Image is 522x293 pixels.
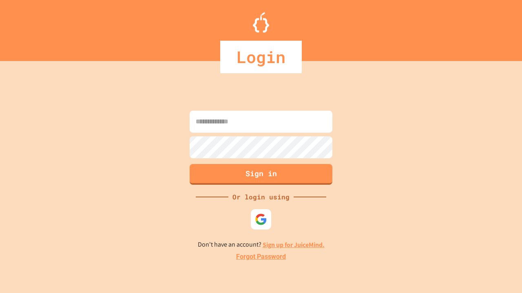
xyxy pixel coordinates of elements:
[255,213,267,225] img: google-icon.svg
[190,164,332,185] button: Sign in
[236,252,286,262] a: Forgot Password
[263,241,325,249] a: Sign up for JuiceMind.
[198,240,325,250] p: Don't have an account?
[253,12,269,33] img: Logo.svg
[220,41,302,73] div: Login
[228,192,294,202] div: Or login using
